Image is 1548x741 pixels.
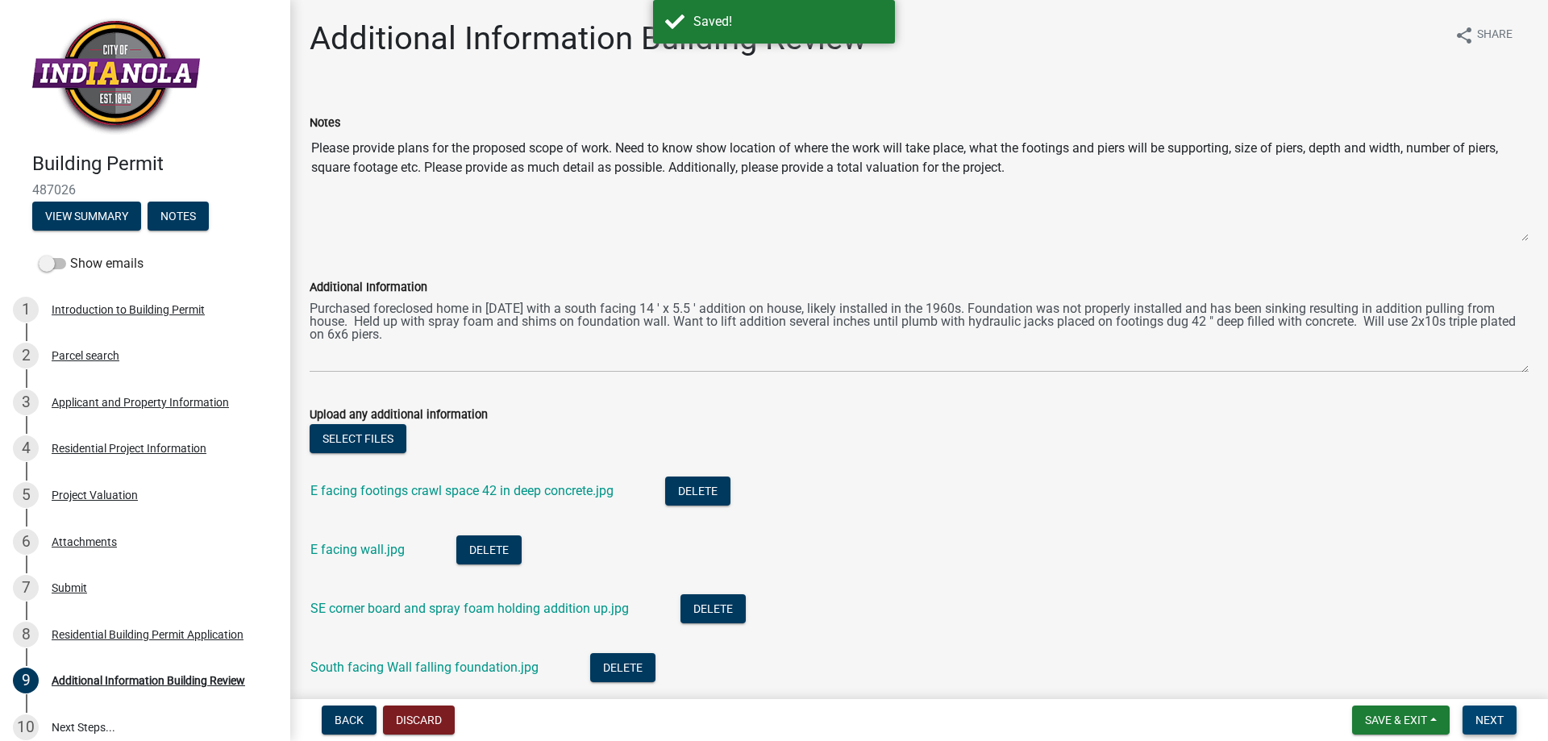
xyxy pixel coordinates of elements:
label: Notes [310,118,340,129]
textarea: Please provide plans for the proposed scope of work. Need to know show location of where the work... [310,132,1529,242]
div: 9 [13,668,39,693]
i: share [1454,26,1474,45]
span: Share [1477,26,1513,45]
label: Additional Information [310,282,427,293]
div: Attachments [52,536,117,547]
img: City of Indianola, Iowa [32,17,200,135]
button: Save & Exit [1352,706,1450,735]
div: 6 [13,529,39,555]
h1: Additional Information Building Review [310,19,867,58]
button: Notes [148,202,209,231]
button: View Summary [32,202,141,231]
wm-modal-confirm: Delete Document [680,602,746,618]
a: E facing wall.jpg [310,542,405,557]
label: Show emails [39,254,144,273]
div: Parcel search [52,350,119,361]
wm-modal-confirm: Summary [32,210,141,223]
button: Back [322,706,377,735]
div: 4 [13,435,39,461]
div: Introduction to Building Permit [52,304,205,315]
div: 8 [13,622,39,647]
div: Saved! [693,12,883,31]
wm-modal-confirm: Delete Document [456,543,522,559]
wm-modal-confirm: Notes [148,210,209,223]
div: 7 [13,575,39,601]
span: Save & Exit [1365,714,1427,726]
div: Residential Project Information [52,443,206,454]
button: Discard [383,706,455,735]
a: South facing Wall falling foundation.jpg [310,660,539,675]
div: Additional Information Building Review [52,675,245,686]
div: 3 [13,389,39,415]
button: Delete [590,653,655,682]
button: Delete [680,594,746,623]
span: 487026 [32,182,258,198]
wm-modal-confirm: Delete Document [665,485,730,500]
div: Applicant and Property Information [52,397,229,408]
label: Upload any additional information [310,410,488,421]
button: Delete [665,477,730,506]
button: Delete [456,535,522,564]
div: Project Valuation [52,489,138,501]
span: Next [1475,714,1504,726]
h4: Building Permit [32,152,277,176]
span: Back [335,714,364,726]
a: SE corner board and spray foam holding addition up.jpg [310,601,629,616]
button: Next [1463,706,1517,735]
div: Residential Building Permit Application [52,629,243,640]
div: Submit [52,582,87,593]
div: 5 [13,482,39,508]
button: shareShare [1442,19,1525,51]
div: 1 [13,297,39,323]
a: E facing footings crawl space 42 in deep concrete.jpg [310,483,614,498]
button: Select files [310,424,406,453]
div: 10 [13,714,39,740]
wm-modal-confirm: Delete Document [590,661,655,676]
div: 2 [13,343,39,368]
